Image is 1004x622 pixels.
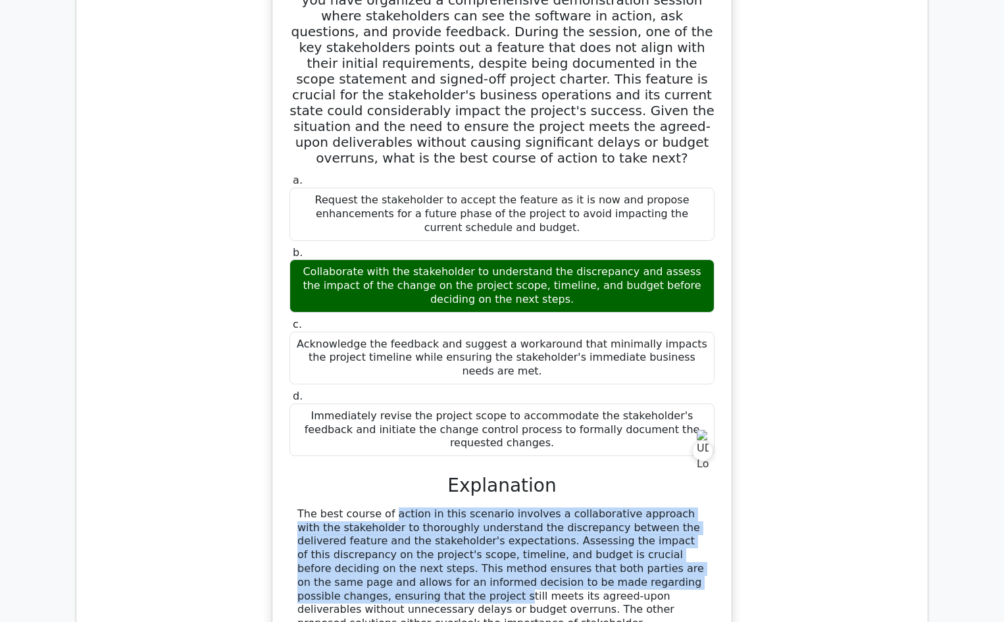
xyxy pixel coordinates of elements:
span: a. [293,174,303,186]
div: Collaborate with the stakeholder to understand the discrepancy and assess the impact of the chang... [289,259,715,312]
div: Immediately revise the project scope to accommodate the stakeholder's feedback and initiate the c... [289,403,715,456]
span: b. [293,246,303,259]
h3: Explanation [297,475,707,497]
img: UD Logo [697,430,709,472]
span: d. [293,390,303,402]
span: c. [293,318,302,330]
div: Acknowledge the feedback and suggest a workaround that minimally impacts the project timeline whi... [289,332,715,384]
div: Request the stakeholder to accept the feature as it is now and propose enhancements for a future ... [289,188,715,240]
